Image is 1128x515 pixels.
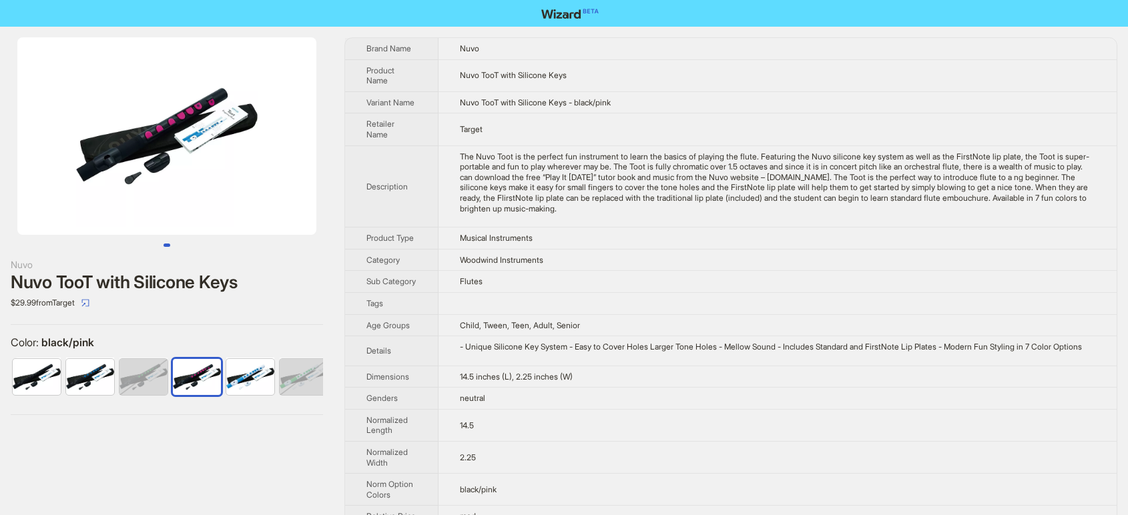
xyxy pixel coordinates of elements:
[460,151,1095,214] div: The Nuvo Toot is the perfect fun instrument to learn the basics of playing the flute. Featuring t...
[366,346,391,356] span: Details
[366,43,411,53] span: Brand Name
[119,358,168,394] label: unavailable
[460,372,573,382] span: 14.5 inches (L), 2.25 inches (W)
[460,276,483,286] span: Flutes
[280,359,328,395] img: white/green
[13,359,61,395] img: black/black
[41,336,94,349] span: black/pink
[460,70,567,80] span: Nuvo TooT with Silicone Keys
[11,336,41,349] span: Color :
[81,299,89,307] span: select
[173,359,221,395] img: black/pink
[460,255,543,265] span: Woodwind Instruments
[460,452,476,462] span: 2.25
[460,420,474,430] span: 14.5
[460,124,483,134] span: Target
[66,358,114,394] label: available
[66,359,114,395] img: black/blue
[11,272,323,292] div: Nuvo TooT with Silicone Keys
[366,320,410,330] span: Age Groups
[280,358,328,394] label: unavailable
[366,298,383,308] span: Tags
[460,320,580,330] span: Child, Tween, Teen, Adult, Senior
[460,43,479,53] span: Nuvo
[366,372,409,382] span: Dimensions
[226,359,274,395] img: white/blue
[17,37,316,235] img: Nuvo TooT with Silicone Keys Nuvo TooT with Silicone Keys - black/pink image 1
[460,342,1095,352] div: - Unique Silicone Key System - Easy to Cover Holes Larger Tone Holes - Mellow Sound - Includes St...
[164,243,170,247] button: Go to slide 1
[366,415,408,436] span: Normalized Length
[11,257,323,272] div: Nuvo
[366,97,414,107] span: Variant Name
[366,119,394,139] span: Retailer Name
[11,292,323,314] div: $29.99 from Target
[226,358,274,394] label: available
[366,65,394,86] span: Product Name
[460,484,497,494] span: black/pink
[366,233,414,243] span: Product Type
[13,358,61,394] label: available
[366,479,413,500] span: Norm Option Colors
[119,359,168,395] img: black/green
[460,393,485,403] span: neutral
[366,255,400,265] span: Category
[366,276,416,286] span: Sub Category
[366,393,398,403] span: Genders
[460,97,611,107] span: Nuvo TooT with Silicone Keys - black/pink
[460,233,533,243] span: Musical Instruments
[366,447,408,468] span: Normalized Width
[173,358,221,394] label: available
[366,181,408,191] span: Description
